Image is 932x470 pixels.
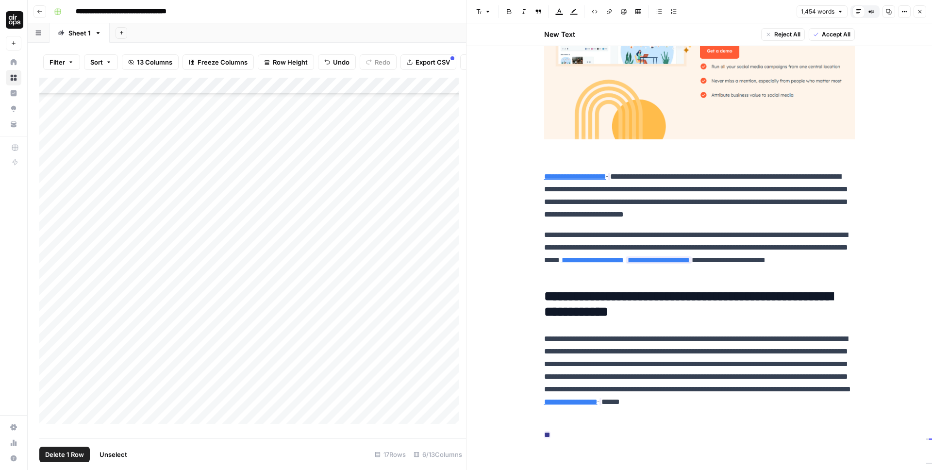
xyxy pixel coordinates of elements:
[6,85,21,101] a: Insights
[90,57,103,67] span: Sort
[6,8,21,32] button: Workspace: AirOps Administrative
[50,23,110,43] a: Sheet 1
[68,28,91,38] div: Sheet 1
[809,28,855,41] button: Accept All
[822,30,850,39] span: Accept All
[100,450,127,459] span: Unselect
[39,447,90,462] button: Delete 1 Row
[122,54,179,70] button: 13 Columns
[198,57,248,67] span: Freeze Columns
[416,57,450,67] span: Export CSV
[410,447,466,462] div: 6/13 Columns
[6,11,23,29] img: AirOps Administrative Logo
[6,451,21,466] button: Help + Support
[333,57,349,67] span: Undo
[50,57,65,67] span: Filter
[137,57,172,67] span: 13 Columns
[801,7,834,16] span: 1,454 words
[774,30,800,39] span: Reject All
[258,54,314,70] button: Row Height
[318,54,356,70] button: Undo
[375,57,390,67] span: Redo
[45,450,84,459] span: Delete 1 Row
[183,54,254,70] button: Freeze Columns
[544,30,575,39] h2: New Text
[273,57,308,67] span: Row Height
[84,54,118,70] button: Sort
[6,435,21,451] a: Usage
[94,447,133,462] button: Unselect
[761,28,805,41] button: Reject All
[400,54,456,70] button: Export CSV
[43,54,80,70] button: Filter
[6,70,21,85] a: Browse
[6,54,21,70] a: Home
[797,5,848,18] button: 1,454 words
[360,54,397,70] button: Redo
[6,117,21,132] a: Your Data
[371,447,410,462] div: 17 Rows
[6,101,21,117] a: Opportunities
[6,420,21,435] a: Settings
